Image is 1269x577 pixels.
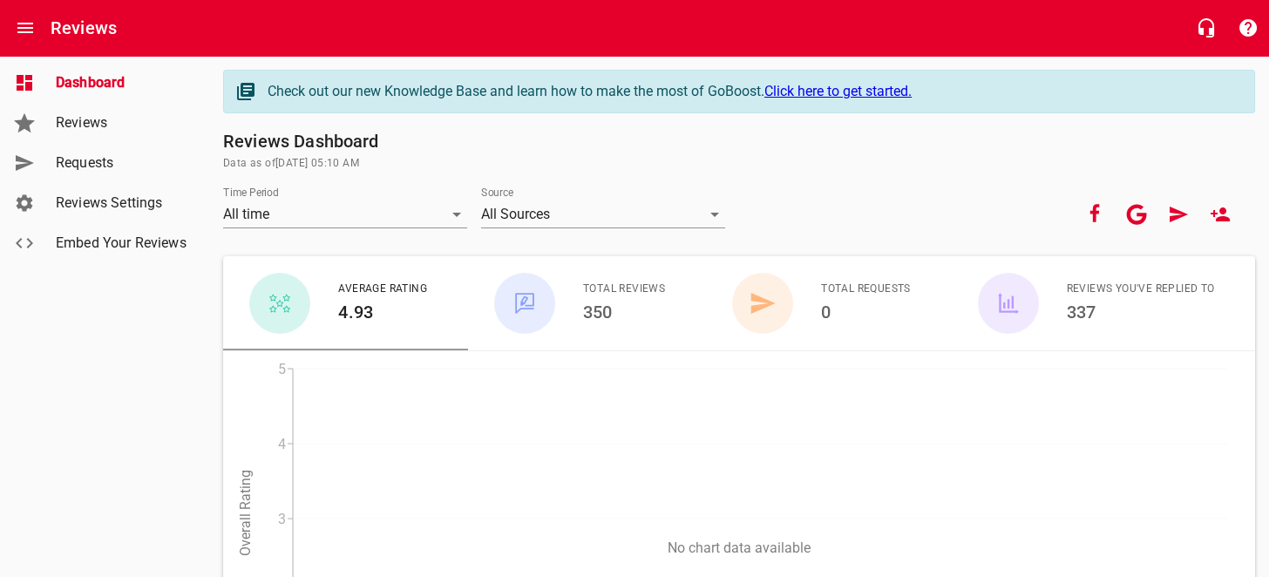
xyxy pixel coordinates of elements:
span: Dashboard [56,72,188,93]
h6: 337 [1067,298,1215,326]
button: Live Chat [1185,7,1227,49]
button: Support Portal [1227,7,1269,49]
h6: Reviews Dashboard [223,127,1255,155]
h6: Reviews [51,14,117,42]
a: Click here to get started. [764,83,912,99]
div: All Sources [481,200,725,228]
h6: 350 [583,298,665,326]
button: Your google account is connected [1116,193,1157,235]
span: Requests [56,153,188,173]
tspan: 4 [278,436,286,452]
tspan: 5 [278,361,286,377]
tspan: 3 [278,511,286,527]
a: New User [1199,193,1241,235]
span: Reviews [56,112,188,133]
tspan: Overall Rating [237,470,254,556]
div: Check out our new Knowledge Base and learn how to make the most of GoBoost. [268,81,1237,102]
a: Request Review [1157,193,1199,235]
span: Data as of [DATE] 05:10 AM [223,155,1255,173]
span: Embed Your Reviews [56,233,188,254]
h6: 4.93 [338,298,427,326]
p: No chart data available [223,540,1255,556]
span: Total Requests [821,281,911,298]
div: All time [223,200,467,228]
button: Open drawer [4,7,46,49]
label: Time Period [223,187,279,198]
label: Source [481,187,513,198]
span: Average Rating [338,281,427,298]
h6: 0 [821,298,911,326]
span: Reviews Settings [56,193,188,214]
span: Reviews You've Replied To [1067,281,1215,298]
span: Total Reviews [583,281,665,298]
button: Your Facebook account is connected [1074,193,1116,235]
